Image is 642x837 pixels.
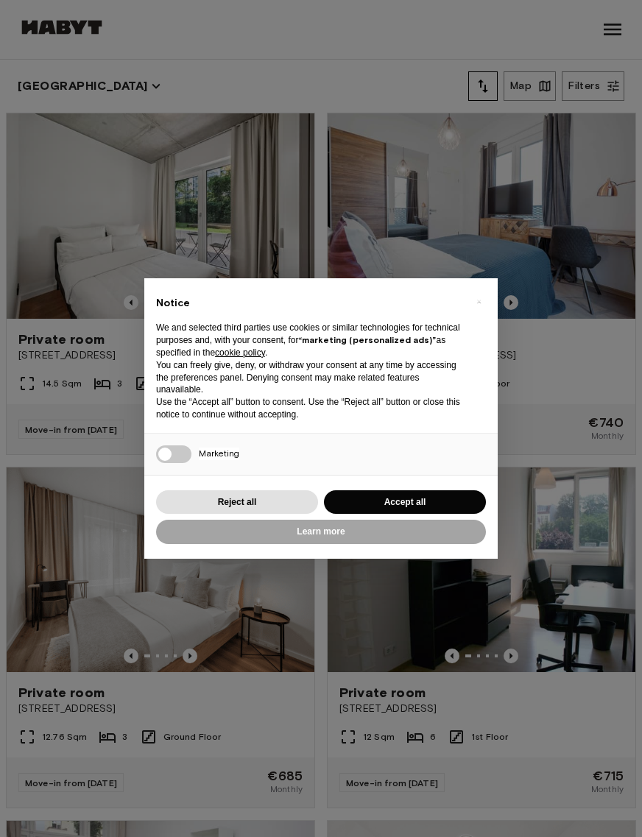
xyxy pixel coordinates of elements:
button: Accept all [324,490,486,515]
h2: Notice [156,296,462,311]
span: Marketing [199,448,239,460]
button: Reject all [156,490,318,515]
button: Learn more [156,520,486,544]
a: cookie policy [215,347,265,358]
p: You can freely give, deny, or withdraw your consent at any time by accessing the preferences pane... [156,359,462,396]
button: Close this notice [467,290,490,314]
span: × [476,293,481,311]
p: We and selected third parties use cookies or similar technologies for technical purposes and, wit... [156,322,462,359]
strong: “marketing (personalized ads)” [298,334,436,345]
p: Use the “Accept all” button to consent. Use the “Reject all” button or close this notice to conti... [156,396,462,421]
